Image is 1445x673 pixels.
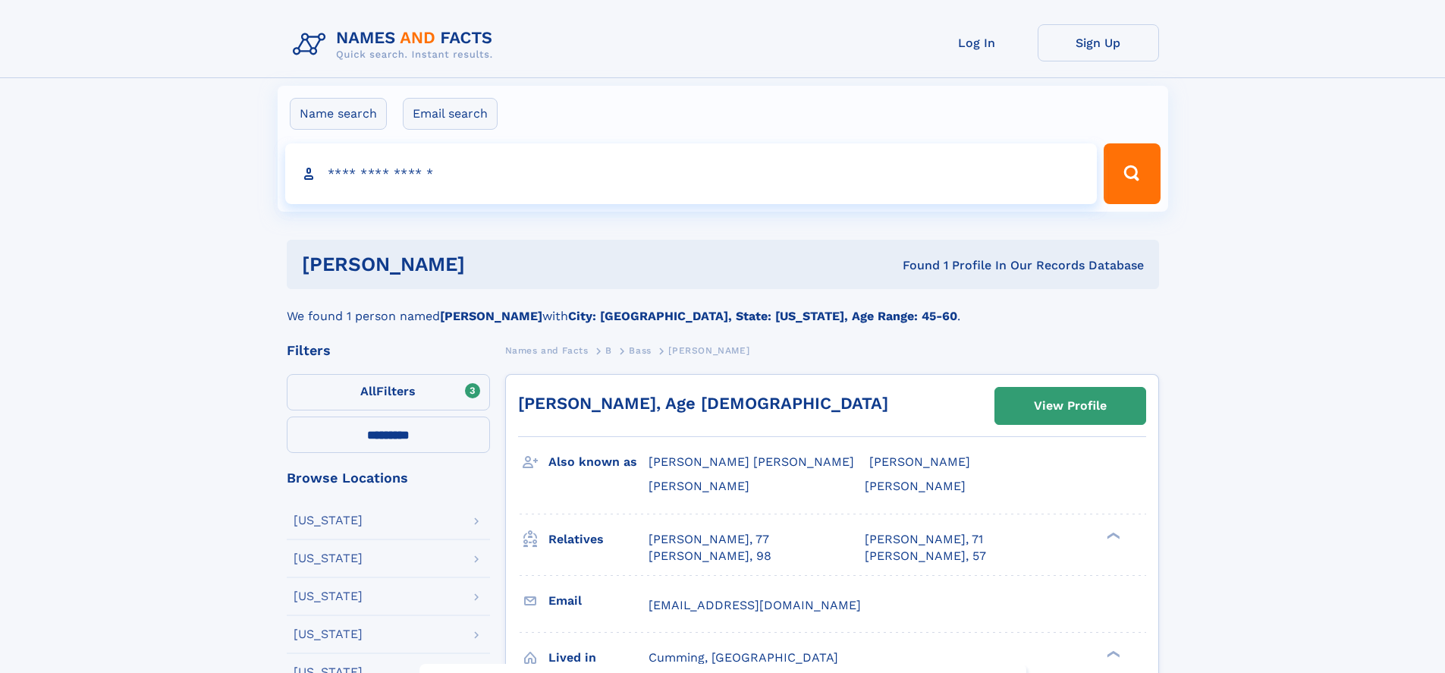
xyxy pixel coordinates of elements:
h3: Lived in [548,645,649,671]
span: [PERSON_NAME] [649,479,749,493]
a: [PERSON_NAME], 77 [649,531,769,548]
span: [PERSON_NAME] [668,345,749,356]
span: [PERSON_NAME] [869,454,970,469]
div: [US_STATE] [294,628,363,640]
a: B [605,341,612,360]
div: Browse Locations [287,471,490,485]
a: View Profile [995,388,1145,424]
div: ❯ [1103,649,1121,659]
div: [US_STATE] [294,514,363,527]
div: We found 1 person named with . [287,289,1159,325]
a: Names and Facts [505,341,589,360]
h3: Relatives [548,527,649,552]
input: search input [285,143,1098,204]
span: All [360,384,376,398]
h3: Also known as [548,449,649,475]
label: Email search [403,98,498,130]
b: City: [GEOGRAPHIC_DATA], State: [US_STATE], Age Range: 45-60 [568,309,957,323]
a: [PERSON_NAME], 57 [865,548,986,565]
label: Filters [287,374,490,410]
h1: [PERSON_NAME] [302,255,684,274]
img: Logo Names and Facts [287,24,505,65]
span: Cumming, [GEOGRAPHIC_DATA] [649,650,838,665]
span: B [605,345,612,356]
span: [EMAIL_ADDRESS][DOMAIN_NAME] [649,598,861,612]
span: [PERSON_NAME] [PERSON_NAME] [649,454,854,469]
button: Search Button [1104,143,1160,204]
span: [PERSON_NAME] [865,479,966,493]
div: [US_STATE] [294,590,363,602]
span: Bass [629,345,651,356]
h3: Email [548,588,649,614]
div: Filters [287,344,490,357]
a: [PERSON_NAME], 98 [649,548,771,565]
a: [PERSON_NAME], 71 [865,531,983,548]
label: Name search [290,98,387,130]
b: [PERSON_NAME] [440,309,542,323]
div: Found 1 Profile In Our Records Database [683,257,1144,274]
div: [US_STATE] [294,552,363,565]
a: Bass [629,341,651,360]
a: Sign Up [1038,24,1159,61]
a: Log In [916,24,1038,61]
div: View Profile [1034,388,1107,423]
a: [PERSON_NAME], Age [DEMOGRAPHIC_DATA] [518,394,888,413]
div: ❯ [1103,530,1121,540]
